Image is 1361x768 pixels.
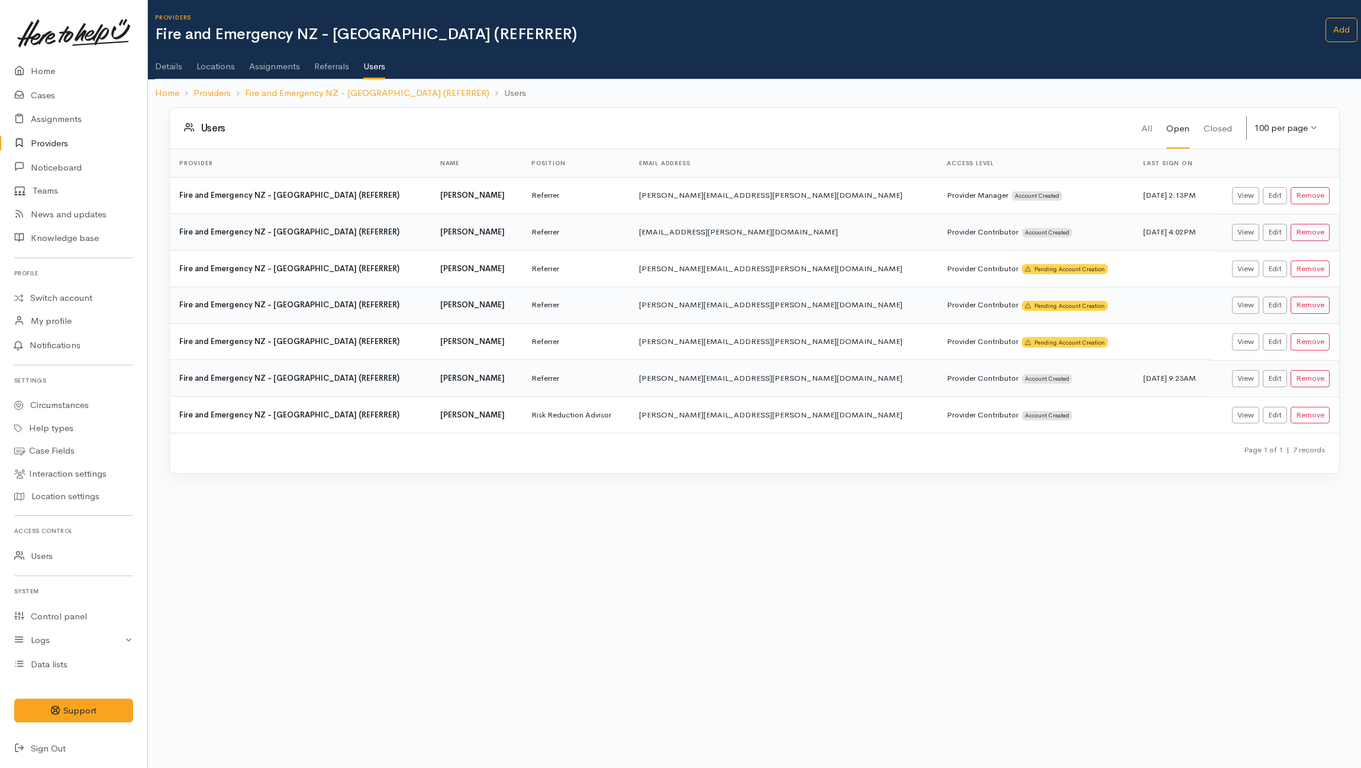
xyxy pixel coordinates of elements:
td: [PERSON_NAME][EMAIL_ADDRESS][PERSON_NAME][DOMAIN_NAME] [630,360,938,397]
button: Remove [1291,297,1330,314]
b: [PERSON_NAME] [440,227,505,237]
li: Users [489,86,525,100]
span: Account Created [1012,191,1062,201]
td: [PERSON_NAME][EMAIL_ADDRESS][PERSON_NAME][DOMAIN_NAME] [630,397,938,433]
div: Provider Contributor [947,299,1124,311]
h3: Users [184,122,1141,134]
div: Provider Contributor [947,409,1124,421]
a: Edit [1263,261,1287,278]
td: Referrer [522,250,630,287]
h6: Profile [14,265,133,281]
b: Fire and Emergency NZ - [GEOGRAPHIC_DATA] (REFERRER) [179,190,399,200]
b: [PERSON_NAME] [440,373,505,383]
b: Fire and Emergency NZ - [GEOGRAPHIC_DATA] (REFERRER) [179,336,399,346]
h6: Settings [14,372,133,388]
div: Provider Contributor [947,372,1124,384]
a: View [1232,370,1259,387]
a: Edit [1263,297,1287,314]
td: [EMAIL_ADDRESS][PERSON_NAME][DOMAIN_NAME] [630,214,938,250]
a: All [1141,108,1152,148]
a: Locations [196,46,235,79]
a: View [1232,297,1259,314]
a: Edit [1263,187,1287,204]
a: Home [155,86,179,100]
td: [DATE] 9:23AM [1134,360,1212,397]
h6: Providers [155,14,1325,21]
h6: System [14,583,133,599]
button: Remove [1291,187,1330,204]
b: Fire and Emergency NZ - [GEOGRAPHIC_DATA] (REFERRER) [179,264,399,274]
b: [PERSON_NAME] [440,300,505,310]
td: [PERSON_NAME][EMAIL_ADDRESS][PERSON_NAME][DOMAIN_NAME] [630,323,938,360]
b: Fire and Emergency NZ - [GEOGRAPHIC_DATA] (REFERRER) [179,410,399,420]
b: [PERSON_NAME] [440,336,505,346]
th: Name [431,149,522,178]
span: Pending Account Creation [1022,337,1108,347]
th: Provider [170,149,431,178]
td: Referrer [522,214,630,250]
th: Last sign on [1134,149,1212,178]
th: Position [522,149,630,178]
a: Providers [193,86,231,100]
span: Pending Account Creation [1022,301,1108,311]
b: Fire and Emergency NZ - [GEOGRAPHIC_DATA] (REFERRER) [179,300,399,310]
div: Provider Contributor [947,336,1124,348]
span: Account Created [1022,374,1072,384]
a: Users [363,46,385,80]
span: | [1286,445,1289,455]
nav: breadcrumb [148,79,1361,107]
button: Support [14,699,133,723]
a: Add [1325,18,1357,42]
a: Assignments [249,46,300,79]
a: Edit [1263,407,1287,424]
a: View [1232,261,1259,278]
button: Remove [1291,370,1330,387]
td: Risk Reduction Advisor [522,397,630,433]
div: Provider Manager [947,189,1124,201]
div: Provider Contributor [947,263,1124,275]
h1: Fire and Emergency NZ - [GEOGRAPHIC_DATA] (REFERRER) [155,26,1325,43]
td: [DATE] 4:02PM [1134,214,1212,250]
td: Referrer [522,287,630,323]
div: 100 per page [1254,121,1308,135]
td: Referrer [522,323,630,360]
td: [DATE] 2:13PM [1134,177,1212,214]
td: Referrer [522,177,630,214]
b: [PERSON_NAME] [440,264,505,274]
td: [PERSON_NAME][EMAIL_ADDRESS][PERSON_NAME][DOMAIN_NAME] [630,177,938,214]
span: Account Created [1022,228,1072,237]
h6: Access control [14,523,133,539]
button: Remove [1291,333,1330,351]
a: View [1232,333,1259,351]
button: Remove [1291,261,1330,278]
div: Provider Contributor [947,226,1124,238]
b: [PERSON_NAME] [440,190,505,200]
td: [PERSON_NAME][EMAIL_ADDRESS][PERSON_NAME][DOMAIN_NAME] [630,250,938,287]
td: [PERSON_NAME][EMAIL_ADDRESS][PERSON_NAME][DOMAIN_NAME] [630,287,938,323]
a: View [1232,407,1259,424]
a: Fire and Emergency NZ - [GEOGRAPHIC_DATA] (REFERRER) [245,86,489,100]
th: Email address [630,149,938,178]
button: Remove [1291,224,1330,241]
a: Open [1166,108,1189,149]
a: Closed [1204,108,1232,148]
a: View [1232,187,1259,204]
small: Page 1 of 1 7 records [1244,445,1325,455]
b: Fire and Emergency NZ - [GEOGRAPHIC_DATA] (REFERRER) [179,373,399,383]
b: Fire and Emergency NZ - [GEOGRAPHIC_DATA] (REFERRER) [179,227,399,237]
a: Edit [1263,370,1287,387]
span: Account Created [1022,411,1072,420]
b: [PERSON_NAME] [440,410,505,420]
a: Edit [1263,224,1287,241]
span: Pending Account Creation [1022,264,1108,274]
td: Referrer [522,360,630,397]
a: Edit [1263,333,1287,351]
a: Details [155,46,182,79]
a: Referrals [314,46,349,79]
a: View [1232,224,1259,241]
th: Access level [937,149,1133,178]
button: Remove [1291,407,1330,424]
